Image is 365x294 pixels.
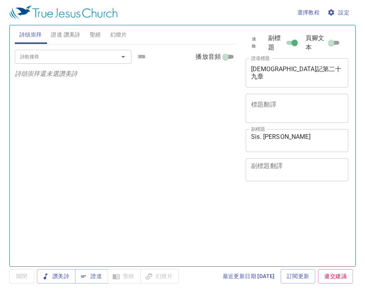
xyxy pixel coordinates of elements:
[220,269,278,283] a: 最近更新日期 [DATE]
[223,271,275,281] span: 最近更新日期 [DATE]
[251,65,343,80] textarea: [DEMOGRAPHIC_DATA]記第二十九章
[118,51,129,62] button: Open
[43,271,69,281] span: 讚美詩
[287,271,309,281] span: 訂閱更新
[110,30,127,40] span: 幻燈片
[246,35,262,51] button: 清除
[81,271,102,281] span: 證道
[329,8,349,17] span: 設定
[51,30,80,40] span: 證道 讚美詩
[306,33,327,52] span: 頁腳文本
[133,52,150,61] button: 清除
[37,269,75,283] button: 讚美詩
[75,269,108,283] button: 證道
[281,269,316,283] a: 訂閱更新
[268,33,284,52] span: 副標題
[15,70,78,77] i: 詩頌崇拜還未選讚美詩
[318,269,353,283] a: 遞交建議
[243,189,329,278] iframe: from-child
[251,133,343,148] textarea: Sis. [PERSON_NAME]
[250,36,258,50] span: 清除
[196,52,221,61] span: 播放音頻
[9,5,117,19] img: True Jesus Church
[90,30,101,40] span: 聖經
[138,53,146,60] span: 清除
[326,5,353,20] button: 設定
[297,8,320,17] span: 選擇教程
[294,5,323,20] button: 選擇教程
[19,30,42,40] span: 詩頌崇拜
[324,271,347,281] span: 遞交建議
